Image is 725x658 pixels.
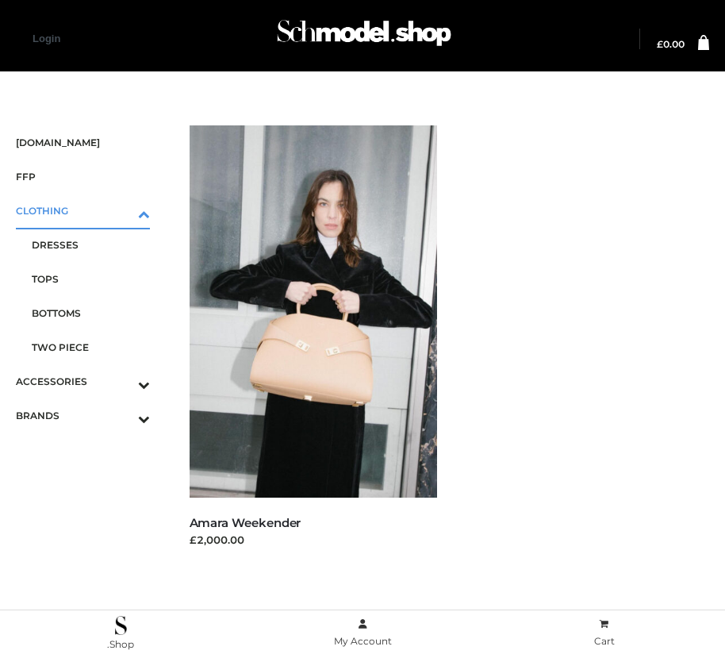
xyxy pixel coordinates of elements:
a: Schmodel Admin 964 [270,13,455,65]
a: Amara Weekender [190,515,301,530]
span: ACCESSORIES [16,372,150,391]
span: TWO PIECE [32,338,150,356]
bdi: 0.00 [657,38,685,50]
span: FFP [16,167,150,186]
span: .Shop [107,638,134,650]
a: [DOMAIN_NAME] [16,125,150,160]
span: Cart [594,635,615,647]
div: £2,000.00 [190,532,438,548]
a: CLOTHINGToggle Submenu [16,194,150,228]
a: Login [33,33,60,44]
img: Schmodel Admin 964 [273,9,455,65]
button: Toggle Submenu [94,194,150,228]
span: [DOMAIN_NAME] [16,133,150,152]
button: Toggle Submenu [94,398,150,433]
a: ACCESSORIESToggle Submenu [16,364,150,398]
span: CLOTHING [16,202,150,220]
span: My Account [334,635,392,647]
a: TWO PIECE [32,330,150,364]
a: FFP [16,160,150,194]
span: BOTTOMS [32,304,150,322]
img: .Shop [115,616,127,635]
a: BRANDSToggle Submenu [16,398,150,433]
span: TOPS [32,270,150,288]
a: Cart [483,615,725,651]
span: BRANDS [16,406,150,425]
a: TOPS [32,262,150,296]
button: Toggle Submenu [94,364,150,398]
a: BOTTOMS [32,296,150,330]
span: DRESSES [32,236,150,254]
a: DRESSES [32,228,150,262]
a: £0.00 [657,40,685,49]
span: £ [657,38,663,50]
a: My Account [242,615,484,651]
